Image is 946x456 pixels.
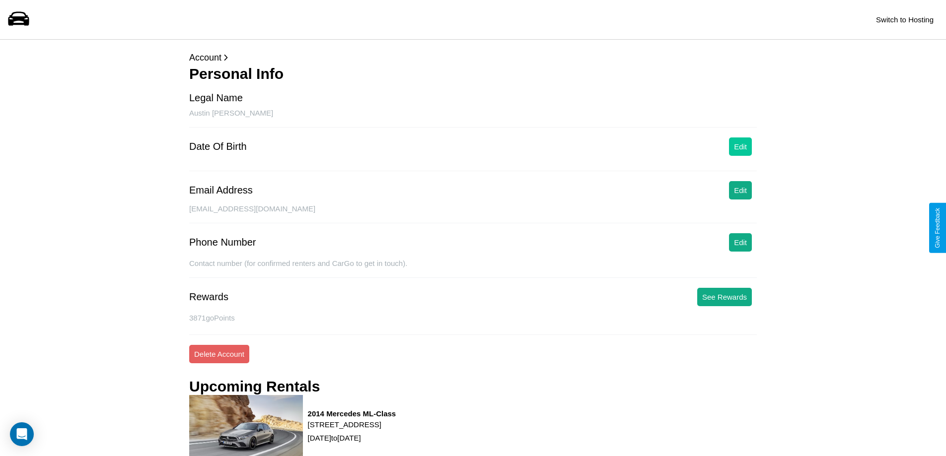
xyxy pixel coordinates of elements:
[10,422,34,446] div: Open Intercom Messenger
[729,137,752,156] button: Edit
[697,288,752,306] button: See Rewards
[189,92,243,104] div: Legal Name
[189,259,757,278] div: Contact number (for confirmed renters and CarGo to get in touch).
[189,50,757,65] p: Account
[308,431,396,445] p: [DATE] to [DATE]
[189,345,249,363] button: Delete Account
[934,208,941,248] div: Give Feedback
[729,233,752,252] button: Edit
[189,185,253,196] div: Email Address
[189,378,320,395] h3: Upcoming Rentals
[189,291,228,303] div: Rewards
[189,204,757,223] div: [EMAIL_ADDRESS][DOMAIN_NAME]
[308,418,396,431] p: [STREET_ADDRESS]
[871,10,939,29] button: Switch to Hosting
[189,237,256,248] div: Phone Number
[189,141,247,152] div: Date Of Birth
[308,409,396,418] h3: 2014 Mercedes ML-Class
[189,311,757,325] p: 3871 goPoints
[729,181,752,199] button: Edit
[189,65,757,82] h3: Personal Info
[189,109,757,128] div: Austin [PERSON_NAME]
